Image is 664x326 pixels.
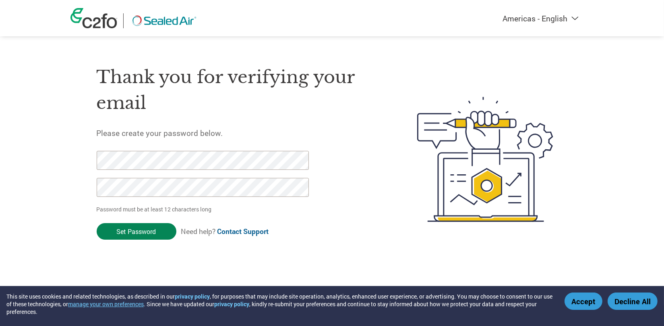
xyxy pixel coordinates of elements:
[217,227,269,236] a: Contact Support
[97,223,176,240] input: Set Password
[403,52,568,266] img: create-password
[97,205,312,213] p: Password must be at least 12 characters long
[97,64,379,116] h1: Thank you for verifying your email
[214,300,249,308] a: privacy policy
[608,293,658,310] button: Decline All
[97,128,379,138] h5: Please create your password below.
[130,13,199,28] img: Sealed Air
[175,293,210,300] a: privacy policy
[70,8,117,28] img: c2fo logo
[181,227,269,236] span: Need help?
[565,293,602,310] button: Accept
[6,293,553,316] div: This site uses cookies and related technologies, as described in our , for purposes that may incl...
[68,300,144,308] button: manage your own preferences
